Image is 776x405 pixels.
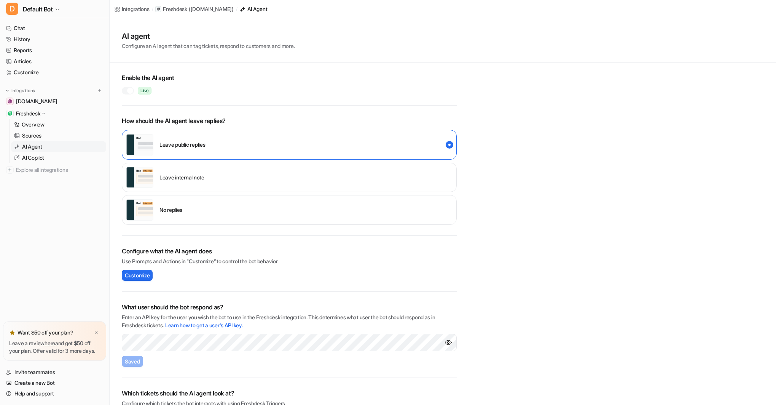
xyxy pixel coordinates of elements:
img: expand menu [5,88,10,93]
img: user [126,167,153,188]
p: AI Copilot [22,154,44,162]
p: Configure an AI agent that can tag tickets, respond to customers and more. [122,42,295,50]
a: Invite teammates [3,367,106,378]
p: Integrations [11,88,35,94]
a: AI Agent [11,141,106,152]
h2: Which tickets should the AI agent look at? [122,389,457,398]
a: drivingtests.co.uk[DOMAIN_NAME] [3,96,106,107]
a: Learn how to get a user's API key. [165,322,242,328]
h1: AI agent [122,30,295,42]
img: user [126,199,153,221]
h2: What user should the bot respond as? [122,303,457,312]
a: Explore all integrations [3,165,106,175]
div: disabled [122,195,457,225]
a: Sources [11,130,106,141]
a: AI Copilot [11,152,106,163]
a: Create a new Bot [3,378,106,388]
img: x [94,330,99,335]
img: drivingtests.co.uk [8,99,12,104]
a: Customize [3,67,106,78]
button: Show API key [445,339,452,346]
p: No replies [159,206,182,214]
button: Customize [122,270,153,281]
a: Freshdesk([DOMAIN_NAME]) [155,5,233,13]
img: explore all integrations [6,166,14,174]
div: Integrations [122,5,150,13]
button: Integrations [3,87,37,94]
p: Sources [22,132,41,139]
button: Saved [122,356,143,367]
a: Chat [3,23,106,34]
span: Live [138,87,151,94]
img: Freshdesk [8,111,12,116]
a: here [45,340,55,346]
p: Freshdesk [16,110,40,117]
p: Use Prompts and Actions in “Customize” to control the bot behavior [122,257,457,265]
h2: Enable the AI agent [122,73,457,82]
span: [DOMAIN_NAME] [16,98,57,105]
img: user [126,134,153,155]
img: Show [445,339,452,346]
a: History [3,34,106,45]
a: Articles [3,56,106,67]
span: D [6,3,18,15]
span: Customize [125,271,150,279]
div: external_reply [122,130,457,160]
p: Enter an API key for the user you wish the bot to use in the Freshdesk integration. This determin... [122,313,457,329]
img: star [9,330,15,336]
p: Freshdesk [163,5,187,13]
span: Saved [125,357,140,365]
p: Leave public replies [159,141,205,149]
p: How should the AI agent leave replies? [122,116,457,125]
p: Want $50 off your plan? [18,329,73,336]
p: AI Agent [22,143,42,150]
p: ( [DOMAIN_NAME] ) [189,5,234,13]
p: Leave internal note [159,173,204,181]
span: Explore all integrations [16,164,103,176]
span: / [152,6,153,13]
a: AI Agent [240,5,268,13]
p: Overview [22,121,45,128]
a: Overview [11,119,106,130]
a: Help and support [3,388,106,399]
span: / [236,6,237,13]
img: menu_add.svg [97,88,102,93]
a: Reports [3,45,106,56]
p: Leave a review and get $50 off your plan. Offer valid for 3 more days. [9,339,100,355]
a: Integrations [114,5,150,13]
h2: Configure what the AI agent does [122,247,457,256]
span: Default Bot [23,4,53,14]
div: AI Agent [247,5,268,13]
div: internal_reply [122,163,457,192]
